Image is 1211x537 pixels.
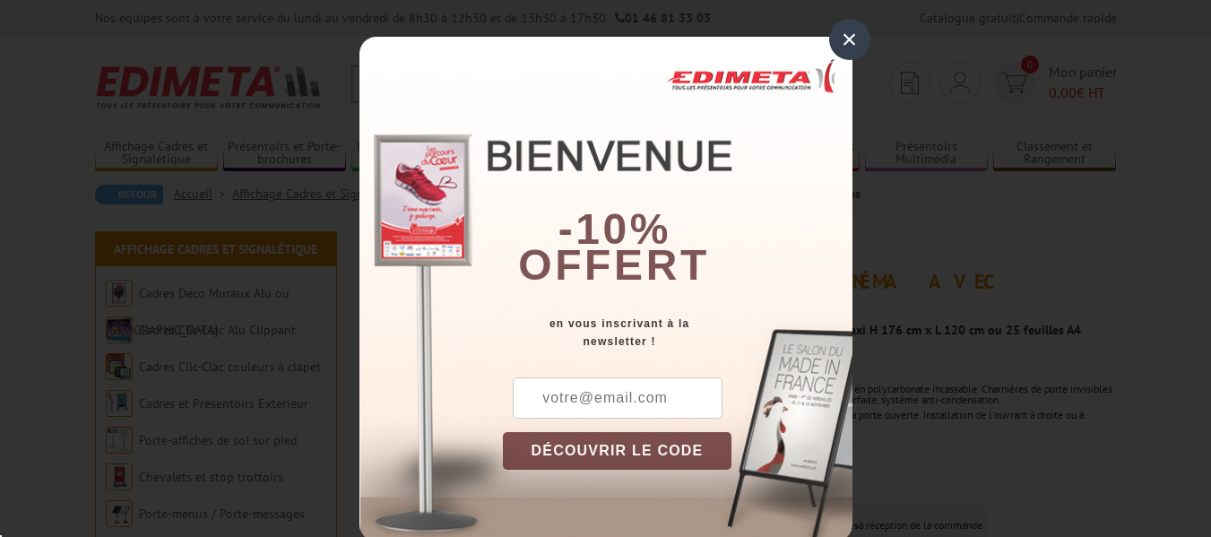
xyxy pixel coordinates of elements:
[503,432,732,470] button: DÉCOUVRIR LE CODE
[513,377,722,419] input: votre@email.com
[518,241,710,289] font: offert
[829,19,870,60] div: ×
[558,205,671,253] b: -10%
[503,315,852,351] div: en vous inscrivant à la newsletter !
